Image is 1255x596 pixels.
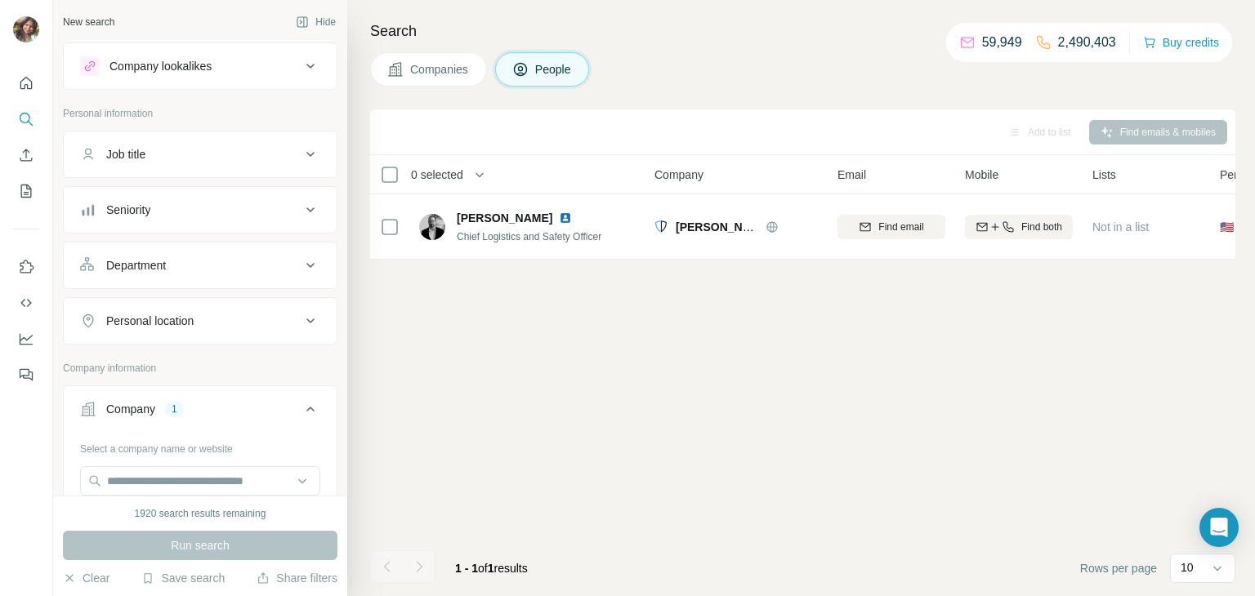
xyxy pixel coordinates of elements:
[257,570,337,586] button: Share filters
[837,215,945,239] button: Find email
[1021,220,1062,234] span: Find both
[165,402,184,416] div: 1
[13,360,39,389] button: Feedback
[13,69,39,98] button: Quick start
[13,176,39,206] button: My lists
[106,257,166,274] div: Department
[654,167,703,183] span: Company
[106,313,194,329] div: Personal location
[419,214,445,240] img: Avatar
[535,61,573,78] span: People
[1220,219,1234,235] span: 🇺🇸
[478,562,488,575] span: of
[106,146,145,162] div: Job title
[13,105,39,134] button: Search
[13,140,39,170] button: Enrich CSV
[982,33,1022,52] p: 59,949
[106,202,150,218] div: Seniority
[1199,508,1239,547] div: Open Intercom Messenger
[1181,559,1194,576] p: 10
[654,220,668,234] img: Logo of Caldwell Distribution
[457,210,552,226] span: [PERSON_NAME]
[965,215,1073,239] button: Find both
[13,252,39,282] button: Use Surfe on LinkedIn
[284,10,347,34] button: Hide
[1092,167,1116,183] span: Lists
[1143,31,1219,54] button: Buy credits
[63,15,114,29] div: New search
[455,562,478,575] span: 1 - 1
[64,389,337,435] button: Company1
[80,435,320,456] div: Select a company name or website
[13,324,39,354] button: Dashboard
[559,211,572,225] img: LinkedIn logo
[64,246,337,285] button: Department
[1092,220,1149,234] span: Not in a list
[411,167,463,183] span: 0 selected
[106,401,155,417] div: Company
[64,190,337,229] button: Seniority
[370,20,1235,42] h4: Search
[410,61,470,78] span: Companies
[1080,560,1157,576] span: Rows per page
[13,16,39,42] img: Avatar
[64,301,337,340] button: Personal location
[13,288,39,318] button: Use Surfe API
[64,135,337,174] button: Job title
[63,106,337,121] p: Personal information
[63,361,337,376] p: Company information
[878,220,923,234] span: Find email
[457,231,601,242] span: Chief Logistics and Safety Officer
[455,562,528,575] span: results
[109,58,212,74] div: Company lookalikes
[837,167,866,183] span: Email
[64,47,337,86] button: Company lookalikes
[676,220,839,234] span: [PERSON_NAME] Distribution
[488,562,494,575] span: 1
[965,167,998,183] span: Mobile
[141,570,225,586] button: Save search
[63,570,109,586] button: Clear
[1058,33,1116,52] p: 2,490,403
[135,506,266,521] div: 1920 search results remaining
